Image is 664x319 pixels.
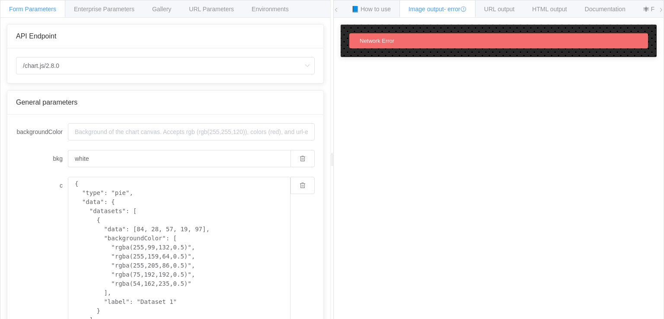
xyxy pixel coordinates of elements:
span: Environments [252,6,289,13]
span: URL output [484,6,514,13]
span: 📘 How to use [351,6,391,13]
input: Background of the chart canvas. Accepts rgb (rgb(255,255,120)), colors (red), and url-encoded hex... [68,123,315,140]
span: Documentation [585,6,626,13]
span: HTML output [532,6,567,13]
span: Form Parameters [9,6,56,13]
span: Gallery [152,6,171,13]
span: General parameters [16,99,77,106]
span: URL Parameters [189,6,234,13]
span: Image output [409,6,466,13]
input: Background of the chart canvas. Accepts rgb (rgb(255,255,120)), colors (red), and url-encoded hex... [68,150,290,167]
span: - error [444,6,466,13]
span: Enterprise Parameters [74,6,134,13]
label: c [16,177,68,194]
label: bkg [16,150,68,167]
span: Network Error [360,38,394,44]
span: API Endpoint [16,32,56,40]
label: backgroundColor [16,123,68,140]
input: Select [16,57,315,74]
